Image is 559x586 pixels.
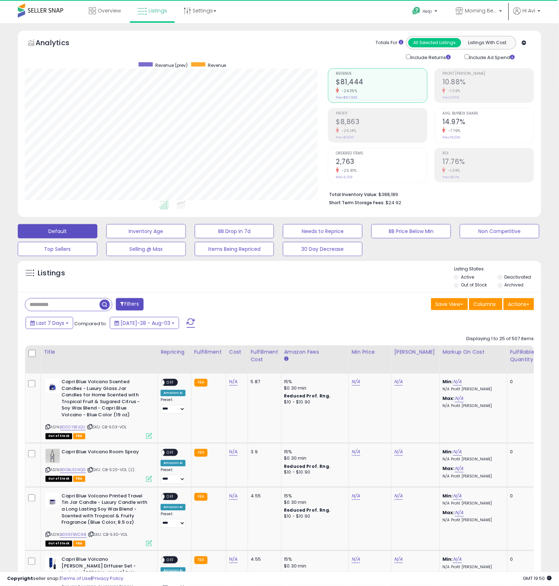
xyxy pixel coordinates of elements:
a: N/A [394,493,403,500]
button: Items Being Repriced [195,242,274,256]
div: Totals For [376,39,404,46]
small: FBA [194,556,208,564]
small: -1.09% [446,88,461,94]
a: B009FBVC98 [60,532,87,538]
div: Fulfillment [194,348,223,356]
p: N/A Profit [PERSON_NAME] [443,404,502,409]
div: $0.30 min [284,500,343,506]
button: BB Drop in 7d [195,224,274,238]
span: FBA [73,433,85,439]
small: Amazon Fees. [284,356,289,362]
div: Include Ad Spend [459,53,526,61]
div: 15% [284,379,343,385]
a: N/A [453,379,462,386]
span: OFF [165,380,176,386]
span: Revenue [208,62,226,68]
span: OFF [165,493,176,500]
p: N/A Profit [PERSON_NAME] [443,387,502,392]
a: N/A [453,449,462,456]
div: ASIN: [45,449,152,481]
span: Hi Avi [523,7,536,14]
button: Default [18,224,97,238]
button: Actions [504,298,534,310]
b: Max: [443,395,455,402]
button: Save View [431,298,468,310]
div: $10 - $10.90 [284,514,343,520]
a: N/A [455,465,463,473]
div: $10 - $10.90 [284,400,343,406]
span: Compared to: [74,320,107,327]
h2: 2,763 [336,158,427,167]
div: Fulfillment Cost [251,348,278,363]
img: 41cArQBTqeL._SL40_.jpg [45,493,60,507]
div: Markup on Cost [443,348,504,356]
div: Preset: [161,468,186,484]
div: Include Returns [401,53,459,61]
span: All listings that are currently out of stock and unavailable for purchase on Amazon [45,476,72,482]
button: Filters [116,298,144,311]
p: N/A Profit [PERSON_NAME] [443,501,502,506]
div: Min Price [352,348,388,356]
b: Capri Blue Volcano Printed Travel Tin Jar Candle - Luxury Candle with a Long Lasting Soy Wax Blen... [61,493,148,528]
button: All Selected Listings [408,38,461,47]
span: OFF [165,557,176,563]
span: 2025-08-13 19:50 GMT [523,575,552,582]
p: N/A Profit [PERSON_NAME] [443,457,502,462]
b: Max: [443,465,455,472]
small: -7.76% [446,128,461,133]
a: B000YBFJQU [60,424,86,431]
div: 0 [510,493,532,500]
small: FBA [194,493,208,501]
button: BB Price Below Min [371,224,451,238]
div: Amazon Fees [284,348,346,356]
b: Min: [443,449,453,455]
small: -24.35% [339,88,358,94]
span: Overview [98,7,121,14]
div: 0 [510,449,532,455]
b: Min: [443,556,453,563]
div: Amazon AI [161,460,186,466]
b: Reduced Prof. Rng. [284,393,331,399]
b: Min: [443,493,453,500]
div: Cost [229,348,245,356]
a: N/A [229,449,238,456]
p: N/A Profit [PERSON_NAME] [443,518,502,523]
a: N/A [229,379,238,386]
div: Repricing [161,348,188,356]
button: Top Sellers [18,242,97,256]
b: Short Term Storage Fees: [329,200,385,206]
span: All listings that are currently out of stock and unavailable for purchase on Amazon [45,541,72,547]
div: Displaying 1 to 25 of 507 items [467,336,534,342]
img: 41kcWp6I6jL._SL40_.jpg [45,449,60,463]
i: Get Help [412,6,421,15]
a: Hi Avi [514,7,541,23]
b: Total Inventory Value: [329,191,377,197]
div: [PERSON_NAME] [394,348,437,356]
div: Preset: [161,512,186,528]
button: Last 7 Days [26,317,73,329]
div: 15% [284,493,343,500]
a: Privacy Policy [92,575,123,582]
div: Title [44,348,155,356]
h2: $81,444 [336,78,427,88]
small: Prev: 3,729 [336,175,353,179]
strong: Copyright [7,575,33,582]
small: -1.39% [446,168,460,173]
a: N/A [229,493,238,500]
button: 30 Day Decrease [283,242,362,256]
div: 4.55 [251,556,276,563]
div: $0.30 min [284,455,343,462]
b: Capri Blue Volcano Room Spray [61,449,148,458]
span: Columns [474,301,496,308]
button: Non Competitive [460,224,539,238]
span: Avg. Buybox Share [442,112,534,116]
span: Profit [PERSON_NAME] [442,72,534,76]
small: Prev: $107,663 [336,95,358,100]
th: The percentage added to the cost of goods (COGS) that forms the calculator for Min & Max prices. [440,345,507,374]
span: Profit [336,112,427,116]
span: FBA [73,541,85,547]
span: Last 7 Days [36,320,64,327]
b: Capri Blue Volcano Scented Candles - Luxury Glass Jar Candles for Home Scented with Tropical Frui... [61,379,148,420]
span: FBA [73,476,85,482]
a: N/A [455,395,463,402]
